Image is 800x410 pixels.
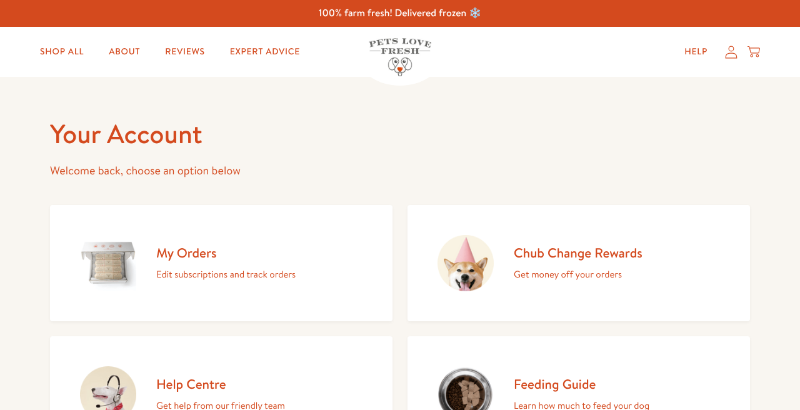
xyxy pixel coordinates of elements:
[514,266,642,282] p: Get money off your orders
[99,39,150,64] a: About
[156,266,296,282] p: Edit subscriptions and track orders
[30,39,94,64] a: Shop All
[220,39,310,64] a: Expert Advice
[369,38,431,76] img: Pets Love Fresh
[50,161,750,181] p: Welcome back, choose an option below
[155,39,214,64] a: Reviews
[674,39,717,64] a: Help
[514,376,649,392] h2: Feeding Guide
[50,117,750,151] h1: Your Account
[514,244,642,261] h2: Chub Change Rewards
[156,376,285,392] h2: Help Centre
[407,205,750,321] a: Chub Change Rewards Get money off your orders
[50,205,392,321] a: My Orders Edit subscriptions and track orders
[156,244,296,261] h2: My Orders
